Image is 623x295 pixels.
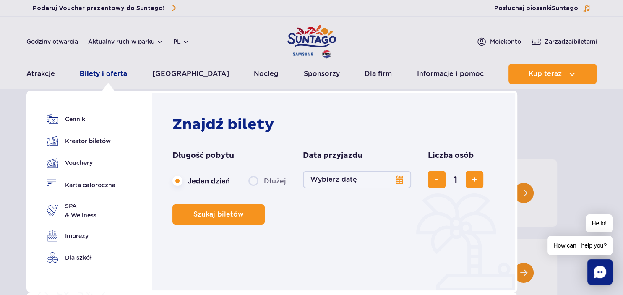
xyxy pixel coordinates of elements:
[47,230,115,242] a: Imprezy
[193,211,244,218] span: Szukaj biletów
[446,170,466,190] input: liczba biletów
[173,37,189,46] button: pl
[47,135,115,147] a: Kreator biletów
[88,38,163,45] button: Aktualny ruch w parku
[365,64,392,84] a: Dla firm
[47,113,115,125] a: Cennik
[47,179,115,191] a: Karta całoroczna
[529,70,562,78] span: Kup teraz
[26,64,55,84] a: Atrakcje
[152,64,229,84] a: [GEOGRAPHIC_DATA]
[172,172,230,190] label: Jeden dzień
[80,64,127,84] a: Bilety i oferta
[586,214,613,232] span: Hello!
[547,236,613,255] span: How can I help you?
[172,151,499,225] form: Planowanie wizyty w Park of Poland
[65,201,96,220] span: SPA & Wellness
[531,37,597,47] a: Zarządzajbiletami
[303,151,362,161] span: Data przyjazdu
[26,37,78,46] a: Godziny otwarcia
[254,64,279,84] a: Nocleg
[172,151,234,161] span: Długość pobytu
[303,171,411,188] button: Wybierz datę
[47,201,115,220] a: SPA& Wellness
[47,252,115,264] a: Dla szkół
[466,171,483,188] button: dodaj bilet
[248,172,286,190] label: Dłużej
[545,37,597,46] span: Zarządzaj biletami
[47,157,115,169] a: Vouchery
[490,37,521,46] span: Moje konto
[508,64,597,84] button: Kup teraz
[172,115,499,134] h2: Znajdź bilety
[587,259,613,285] div: Chat
[428,171,446,188] button: usuń bilet
[417,64,484,84] a: Informacje i pomoc
[304,64,340,84] a: Sponsorzy
[477,37,521,47] a: Mojekonto
[428,151,474,161] span: Liczba osób
[172,204,265,225] button: Szukaj biletów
